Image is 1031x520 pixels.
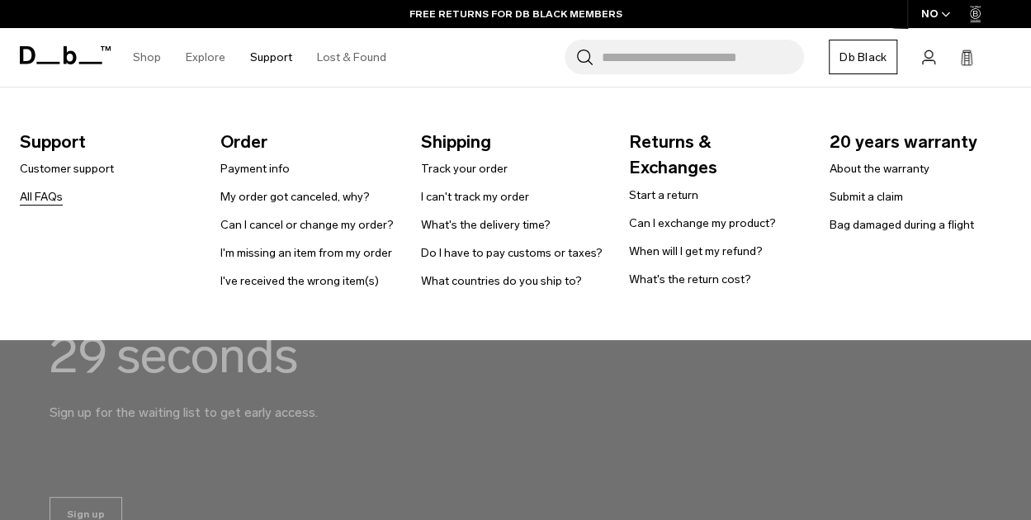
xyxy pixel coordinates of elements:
a: I'm missing an item from my order [220,244,392,262]
a: Bag damaged during a flight [829,216,973,234]
a: All FAQs [20,188,63,206]
a: I can't track my order [421,188,529,206]
span: Order [220,129,395,155]
a: Explore [186,28,225,87]
a: Support [250,28,292,87]
a: Payment info [220,160,290,177]
nav: Main Navigation [121,28,399,87]
a: When will I get my refund? [629,243,763,260]
a: Can I cancel or change my order? [220,216,394,234]
a: What countries do you ship to? [421,272,582,290]
a: FREE RETURNS FOR DB BLACK MEMBERS [409,7,622,21]
span: Returns & Exchanges [629,129,803,181]
span: 20 years warranty [829,129,1003,155]
a: What's the delivery time? [421,216,551,234]
a: Do I have to pay customs or taxes? [421,244,603,262]
a: Start a return [629,187,698,204]
span: Support [20,129,194,155]
a: Shop [133,28,161,87]
a: Db Black [829,40,897,74]
a: Can I exchange my product? [629,215,776,232]
a: Submit a claim [829,188,902,206]
a: What's the return cost? [629,271,751,288]
a: Track your order [421,160,508,177]
span: Shipping [421,129,603,155]
a: I've received the wrong item(s) [220,272,379,290]
a: Lost & Found [317,28,386,87]
a: My order got canceled, why? [220,188,370,206]
a: Customer support [20,160,114,177]
a: About the warranty [829,160,929,177]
